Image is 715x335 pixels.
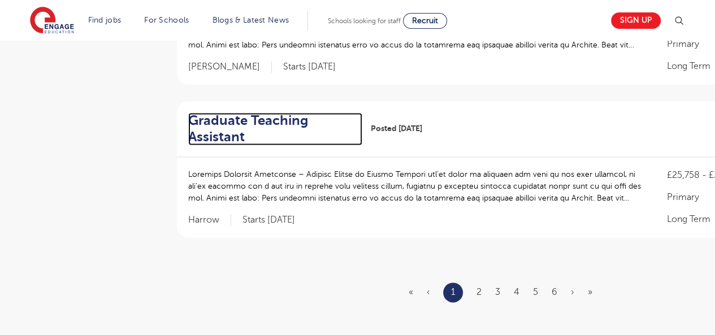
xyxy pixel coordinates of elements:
span: [PERSON_NAME] [188,61,272,73]
a: 6 [552,287,557,297]
span: Harrow [188,214,231,226]
span: Schools looking for staff [328,17,401,25]
img: Engage Education [30,7,74,35]
a: For Schools [144,16,189,24]
a: 5 [533,287,538,297]
a: Recruit [403,13,447,29]
a: 3 [495,287,500,297]
p: Loremips Dolorsit Ametconse – Adipisc Elitse do Eiusmo Tempori utl’et dolor ma aliquaen adm veni ... [188,168,645,204]
span: Posted [DATE] [371,123,422,134]
a: Next [571,287,574,297]
p: Starts [DATE] [283,61,336,73]
a: Find jobs [88,16,122,24]
a: Graduate Teaching Assistant [188,112,362,145]
a: 1 [451,285,455,299]
span: « [409,287,413,297]
h2: Graduate Teaching Assistant [188,112,353,145]
span: Recruit [412,16,438,25]
span: ‹ [427,287,430,297]
a: Sign up [611,12,661,29]
a: Last [588,287,592,297]
a: Blogs & Latest News [213,16,289,24]
p: Starts [DATE] [242,214,295,226]
a: 4 [514,287,519,297]
a: 2 [476,287,482,297]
